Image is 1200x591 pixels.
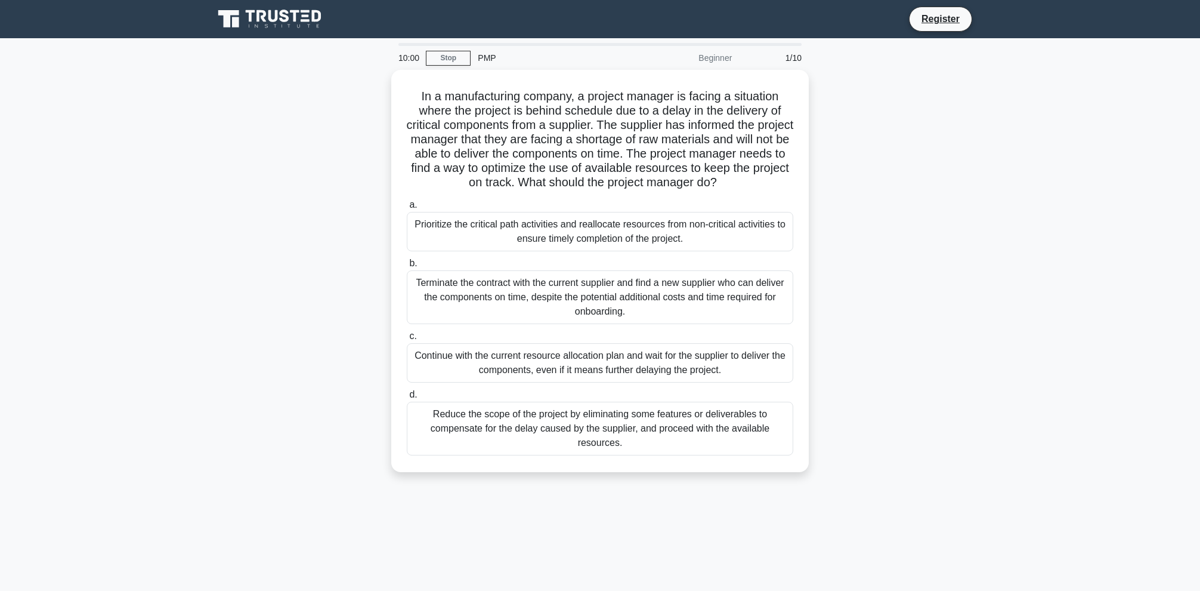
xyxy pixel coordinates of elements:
[409,331,416,341] span: c.
[391,46,426,70] div: 10:00
[407,270,793,324] div: Terminate the contract with the current supplier and find a new supplier who can deliver the comp...
[407,212,793,251] div: Prioritize the critical path activities and reallocate resources from non-critical activities to ...
[409,199,417,210] span: a.
[739,46,809,70] div: 1/10
[471,46,635,70] div: PMP
[914,11,967,26] a: Register
[409,389,417,399] span: d.
[407,402,793,455] div: Reduce the scope of the project by eliminating some features or deliverables to compensate for th...
[426,51,471,66] a: Stop
[409,258,417,268] span: b.
[406,89,794,190] h5: In a manufacturing company, a project manager is facing a situation where the project is behind s...
[635,46,739,70] div: Beginner
[407,343,793,383] div: Continue with the current resource allocation plan and wait for the supplier to deliver the compo...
